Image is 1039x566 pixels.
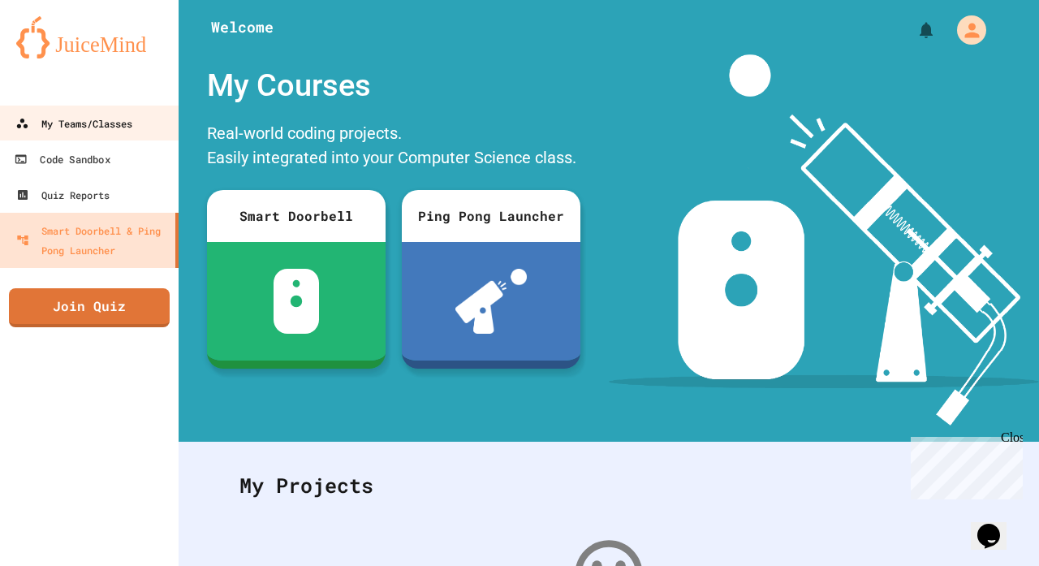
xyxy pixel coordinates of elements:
img: ppl-with-ball.png [455,269,528,334]
div: My Teams/Classes [15,114,132,133]
div: My Courses [199,54,588,117]
div: Quiz Reports [16,185,110,205]
div: Ping Pong Launcher [402,190,580,242]
iframe: chat widget [904,430,1023,499]
div: Chat with us now!Close [6,6,112,103]
a: Join Quiz [9,288,170,327]
div: My Notifications [886,16,940,44]
div: Smart Doorbell [207,190,386,242]
div: My Projects [223,454,994,517]
iframe: chat widget [971,501,1023,550]
div: Real-world coding projects. Easily integrated into your Computer Science class. [199,117,588,178]
img: logo-orange.svg [16,16,162,58]
div: Smart Doorbell & Ping Pong Launcher [16,221,169,260]
img: sdb-white.svg [274,269,320,334]
div: My Account [940,11,990,49]
img: banner-image-my-projects.png [609,54,1039,426]
div: Code Sandbox [14,149,110,170]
